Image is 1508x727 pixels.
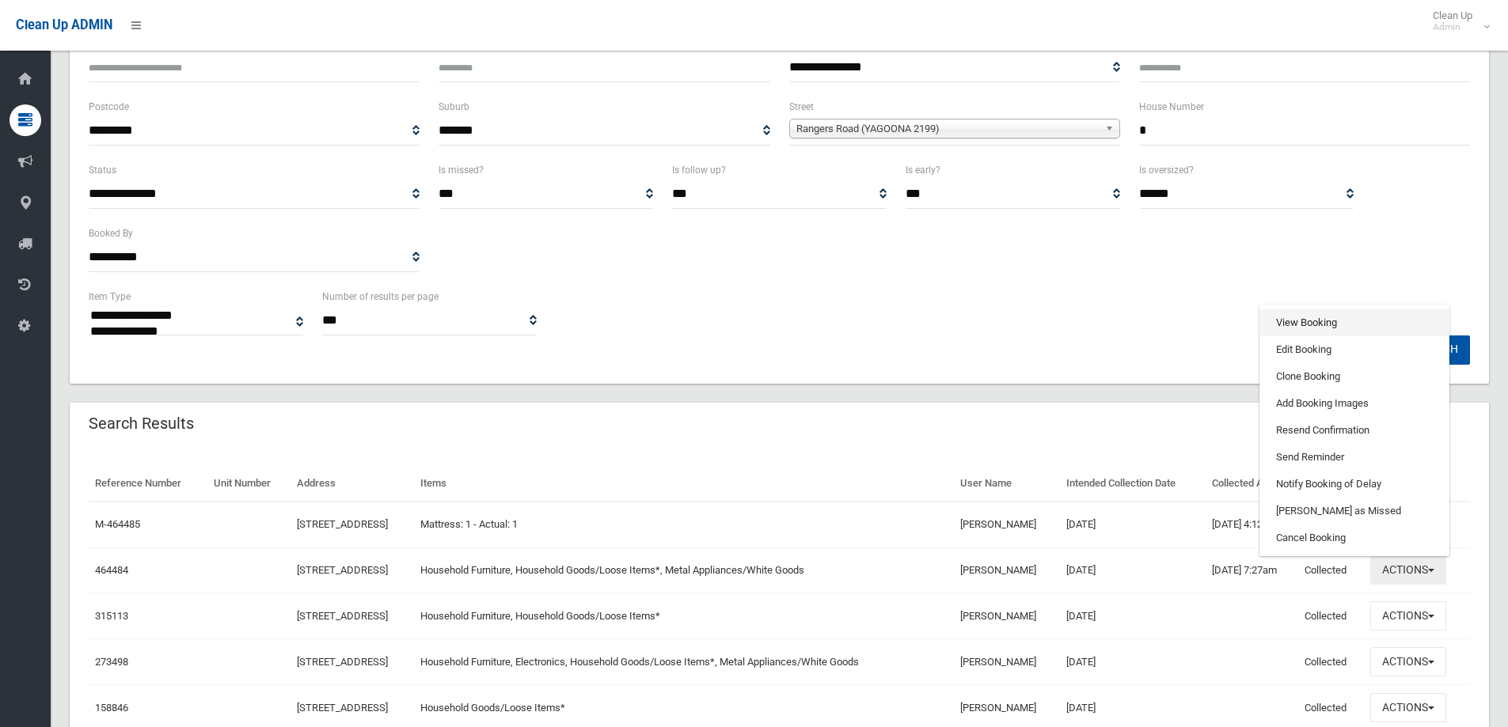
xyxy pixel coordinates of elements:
a: 315113 [95,610,128,622]
a: Add Booking Images [1260,390,1449,417]
label: Suburb [439,98,469,115]
label: House Number [1139,98,1204,115]
label: Postcode [89,98,129,115]
th: Reference Number [89,466,207,502]
span: Clean Up ADMIN [16,17,112,32]
header: Search Results [70,408,213,439]
label: Is oversized? [1139,161,1194,179]
span: Rangers Road (YAGOONA 2199) [796,119,1099,138]
th: Collected At [1206,466,1298,502]
button: Actions [1370,556,1446,585]
a: [STREET_ADDRESS] [297,610,388,622]
th: Items [414,466,954,502]
a: 158846 [95,702,128,714]
a: [STREET_ADDRESS] [297,656,388,668]
td: [DATE] [1060,502,1206,547]
td: Household Furniture, Electronics, Household Goods/Loose Items*, Metal Appliances/White Goods [414,639,954,685]
a: 273498 [95,656,128,668]
th: Intended Collection Date [1060,466,1206,502]
th: Address [291,466,415,502]
a: Send Reminder [1260,444,1449,471]
label: Booked By [89,225,133,242]
td: [PERSON_NAME] [954,547,1060,593]
td: Collected [1298,639,1364,685]
label: Status [89,161,116,179]
label: Number of results per page [322,288,439,305]
td: [DATE] 4:12pm [1206,502,1298,547]
td: Collected [1298,593,1364,639]
a: View Booking [1260,309,1449,336]
label: Is missed? [439,161,484,179]
td: Household Furniture, Household Goods/Loose Items* [414,593,954,639]
label: Is follow up? [672,161,726,179]
a: 464484 [95,564,128,576]
a: [STREET_ADDRESS] [297,564,388,576]
label: Is early? [906,161,940,179]
td: [DATE] [1060,547,1206,593]
button: Actions [1370,693,1446,722]
td: [PERSON_NAME] [954,593,1060,639]
th: User Name [954,466,1060,502]
label: Street [789,98,814,115]
button: Actions [1370,647,1446,676]
a: M-464485 [95,518,140,530]
span: Clean Up [1425,9,1488,33]
td: [PERSON_NAME] [954,639,1060,685]
th: Unit Number [207,466,291,502]
td: [DATE] 7:27am [1206,547,1298,593]
a: Edit Booking [1260,336,1449,363]
td: [PERSON_NAME] [954,502,1060,547]
a: [STREET_ADDRESS] [297,518,388,530]
a: Cancel Booking [1260,524,1449,551]
td: Household Furniture, Household Goods/Loose Items*, Metal Appliances/White Goods [414,547,954,593]
td: Collected [1298,547,1364,593]
button: Actions [1370,601,1446,630]
a: [PERSON_NAME] as Missed [1260,498,1449,524]
a: Notify Booking of Delay [1260,471,1449,498]
a: Resend Confirmation [1260,417,1449,444]
td: [DATE] [1060,593,1206,639]
small: Admin [1433,21,1472,33]
a: [STREET_ADDRESS] [297,702,388,714]
label: Item Type [89,288,131,305]
a: Clone Booking [1260,363,1449,390]
td: [DATE] [1060,639,1206,685]
td: Mattress: 1 - Actual: 1 [414,502,954,547]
